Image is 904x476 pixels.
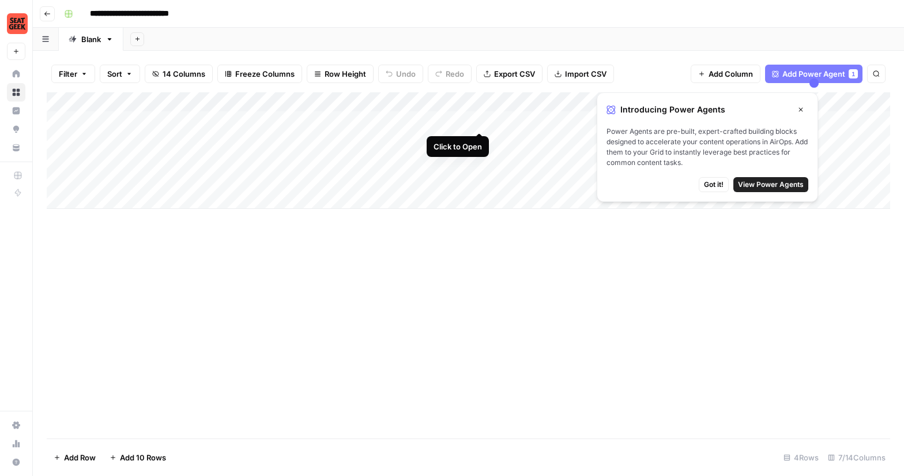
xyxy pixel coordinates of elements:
a: Usage [7,434,25,453]
span: Redo [446,68,464,80]
button: Filter [51,65,95,83]
span: Undo [396,68,416,80]
button: 14 Columns [145,65,213,83]
span: Add Power Agent [782,68,845,80]
a: Opportunities [7,120,25,138]
span: 14 Columns [163,68,205,80]
span: Power Agents are pre-built, expert-crafted building blocks designed to accelerate your content op... [607,126,808,168]
a: Your Data [7,138,25,157]
span: Add 10 Rows [120,452,166,463]
div: Click to Open [434,141,482,152]
span: Import CSV [565,68,607,80]
button: Sort [100,65,140,83]
button: Export CSV [476,65,543,83]
img: SeatGeek Logo [7,13,28,34]
button: Help + Support [7,453,25,471]
button: View Power Agents [733,177,808,192]
button: Undo [378,65,423,83]
a: Insights [7,102,25,120]
button: Add Row [47,448,103,467]
div: Blank [81,33,101,45]
button: Redo [428,65,472,83]
button: Add Power Agent1 [765,65,862,83]
span: Row Height [325,68,366,80]
button: Freeze Columns [217,65,302,83]
span: 1 [852,69,855,78]
button: Add Column [691,65,760,83]
span: Filter [59,68,77,80]
a: Browse [7,83,25,102]
span: Got it! [704,179,724,190]
span: View Power Agents [738,179,804,190]
span: Add Column [709,68,753,80]
div: 7/14 Columns [823,448,890,467]
button: Import CSV [547,65,614,83]
div: 1 [849,69,858,78]
a: Home [7,65,25,83]
button: Add 10 Rows [103,448,173,467]
a: Settings [7,416,25,434]
a: Blank [59,28,123,51]
span: Sort [107,68,122,80]
button: Workspace: SeatGeek [7,9,25,38]
span: Freeze Columns [235,68,295,80]
div: Introducing Power Agents [607,102,808,117]
div: 4 Rows [779,448,823,467]
button: Got it! [699,177,729,192]
span: Add Row [64,452,96,463]
button: Row Height [307,65,374,83]
span: Export CSV [494,68,535,80]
